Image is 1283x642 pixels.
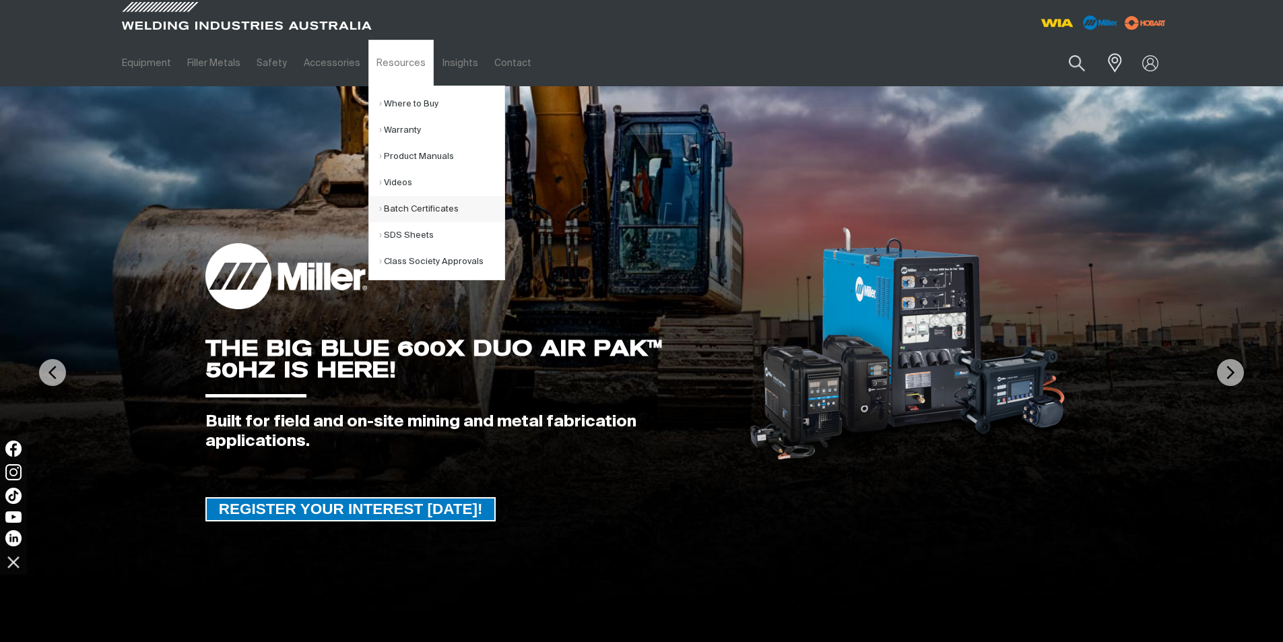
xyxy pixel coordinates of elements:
[379,91,504,117] a: Where to Buy
[5,464,22,480] img: Instagram
[296,40,368,86] a: Accessories
[5,530,22,546] img: LinkedIn
[1121,13,1170,33] img: miller
[205,497,496,521] a: REGISTER YOUR INTEREST TODAY!
[1037,47,1099,79] input: Product name or item number...
[379,170,504,196] a: Videos
[2,550,25,573] img: hide socials
[249,40,295,86] a: Safety
[1054,47,1100,79] button: Search products
[114,40,179,86] a: Equipment
[434,40,486,86] a: Insights
[114,40,906,86] nav: Main
[1217,359,1244,386] img: NextArrow
[179,40,249,86] a: Filler Metals
[486,40,539,86] a: Contact
[368,86,505,280] ul: Resources Submenu
[379,222,504,249] a: SDS Sheets
[39,359,66,386] img: PrevArrow
[205,338,727,381] div: THE BIG BLUE 600X DUO AIR PAK™ 50HZ IS HERE!
[5,441,22,457] img: Facebook
[379,117,504,143] a: Warranty
[368,40,434,86] a: Resources
[379,143,504,170] a: Product Manuals
[5,488,22,504] img: TikTok
[379,196,504,222] a: Batch Certificates
[207,497,495,521] span: REGISTER YOUR INTEREST [DATE]!
[379,249,504,275] a: Class Society Approvals
[5,511,22,523] img: YouTube
[205,412,727,451] div: Built for field and on-site mining and metal fabrication applications.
